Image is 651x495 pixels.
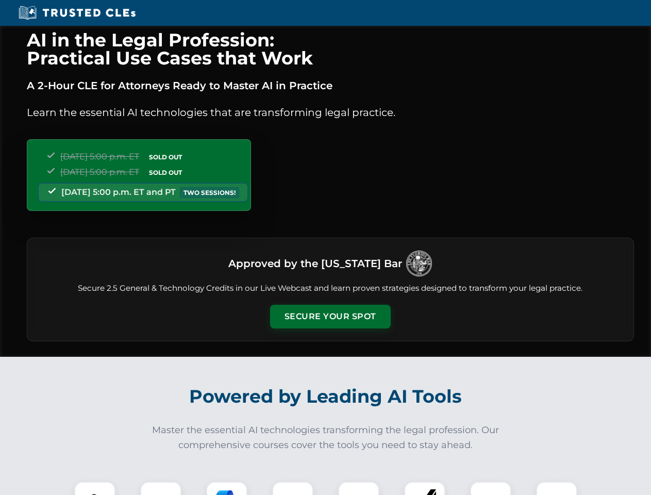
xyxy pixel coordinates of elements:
p: A 2-Hour CLE for Attorneys Ready to Master AI in Practice [27,77,634,94]
span: [DATE] 5:00 p.m. ET [60,152,139,161]
img: Logo [406,251,432,276]
h1: AI in the Legal Profession: Practical Use Cases that Work [27,31,634,67]
span: SOLD OUT [145,152,186,162]
p: Secure 2.5 General & Technology Credits in our Live Webcast and learn proven strategies designed ... [40,283,621,294]
button: Secure Your Spot [270,305,391,328]
h2: Powered by Leading AI Tools [40,378,611,415]
span: SOLD OUT [145,167,186,178]
p: Master the essential AI technologies transforming the legal profession. Our comprehensive courses... [145,423,506,453]
span: [DATE] 5:00 p.m. ET [60,167,139,177]
h3: Approved by the [US_STATE] Bar [228,254,402,273]
img: Trusted CLEs [15,5,139,21]
p: Learn the essential AI technologies that are transforming legal practice. [27,104,634,121]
